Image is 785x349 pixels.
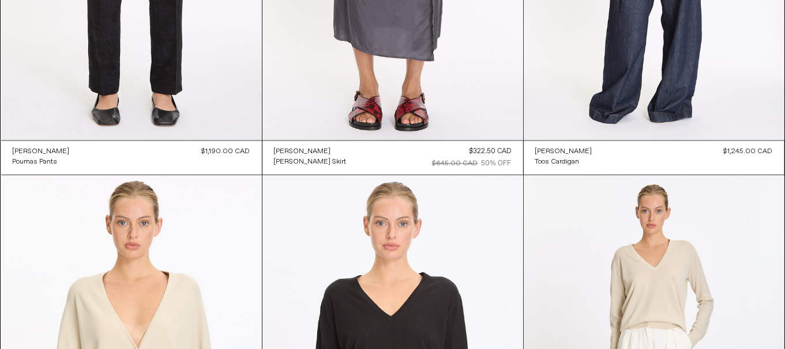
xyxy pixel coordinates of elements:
[13,147,70,157] div: [PERSON_NAME]
[482,158,512,169] div: 50% OFF
[274,146,347,157] a: [PERSON_NAME]
[470,146,512,157] div: $322.50 CAD
[535,157,592,167] a: Toos Cardigan
[202,146,250,157] div: $1,190.00 CAD
[535,147,592,157] div: [PERSON_NAME]
[535,157,580,167] div: Toos Cardigan
[274,147,331,157] div: [PERSON_NAME]
[433,158,478,169] div: $645.00 CAD
[13,146,70,157] a: [PERSON_NAME]
[13,157,70,167] a: Poumas Pants
[724,146,773,157] div: $1,245.00 CAD
[274,157,347,167] a: [PERSON_NAME] Skirt
[13,157,58,167] div: Poumas Pants
[535,146,592,157] a: [PERSON_NAME]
